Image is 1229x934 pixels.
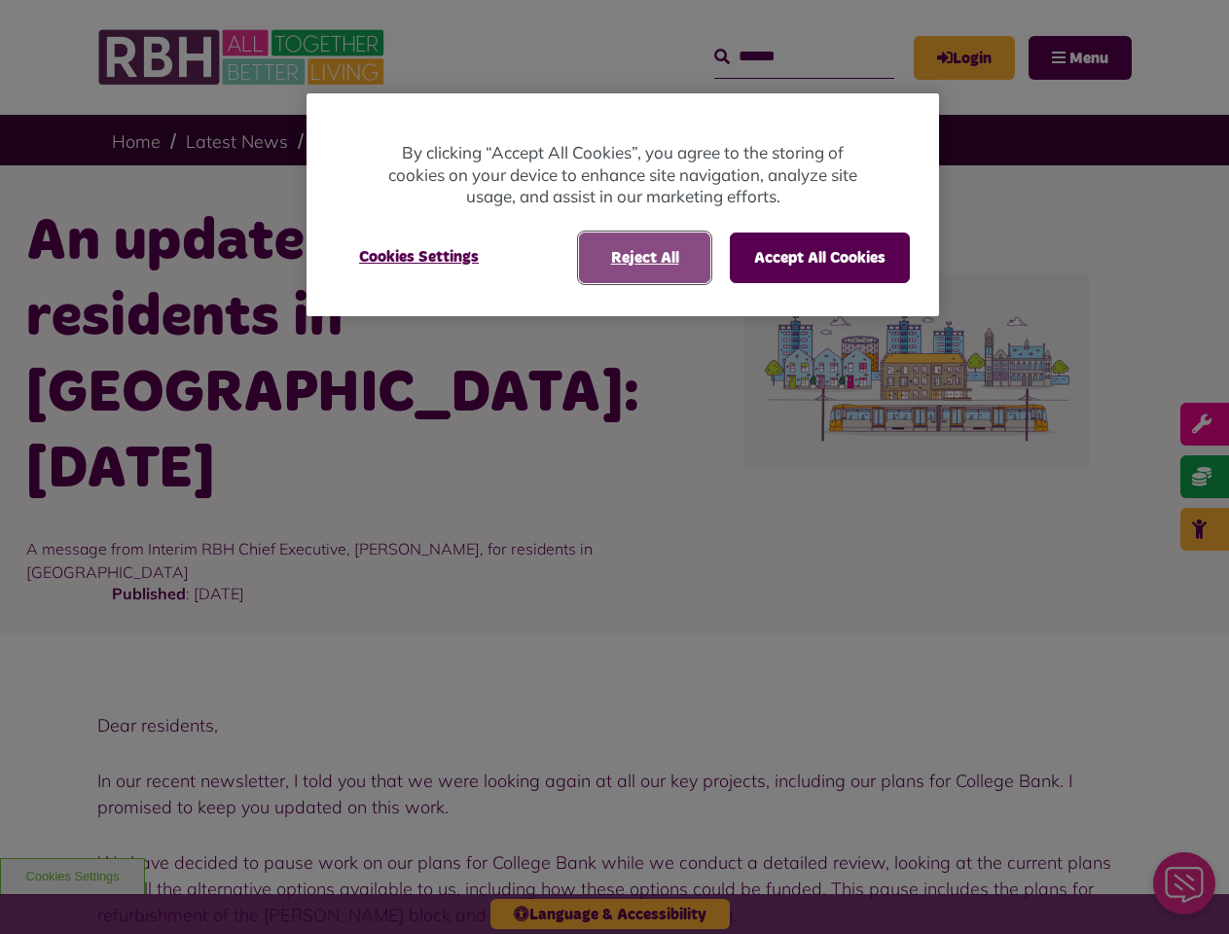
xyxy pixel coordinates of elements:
[307,93,939,316] div: Privacy
[12,6,74,68] div: Close Web Assistant
[730,233,910,283] button: Accept All Cookies
[384,142,861,208] p: By clicking “Accept All Cookies”, you agree to the storing of cookies on your device to enhance s...
[579,233,710,283] button: Reject All
[336,233,502,281] button: Cookies Settings
[307,93,939,316] div: Cookie banner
